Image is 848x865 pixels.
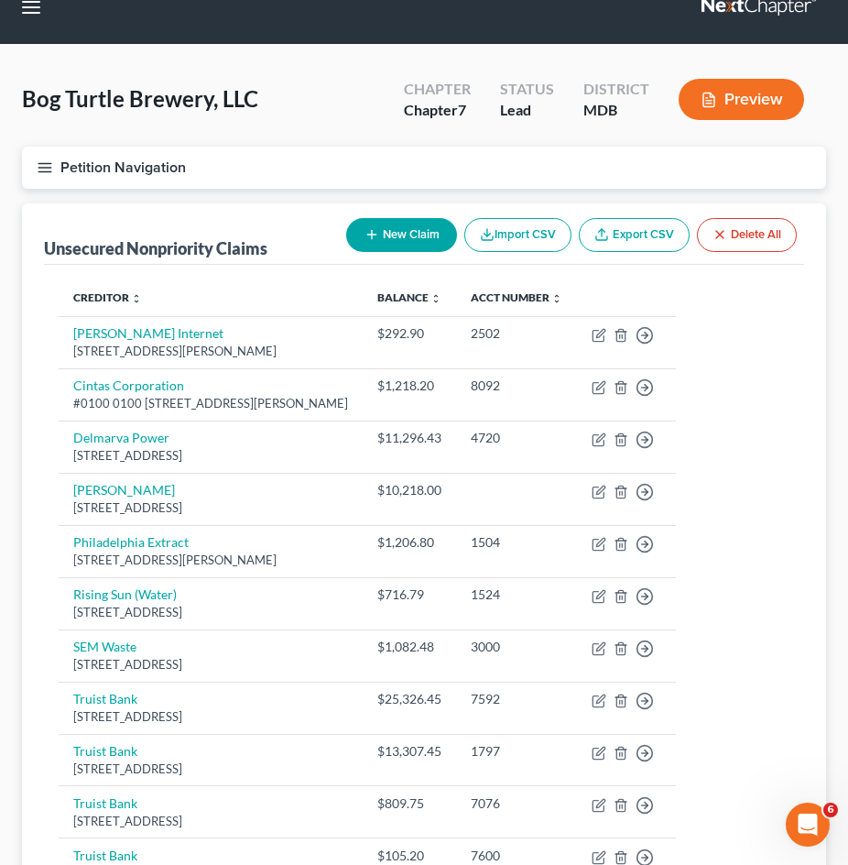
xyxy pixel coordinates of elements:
a: Delmarva Power [73,430,169,445]
a: Export CSV [579,218,690,252]
div: [STREET_ADDRESS] [73,813,348,830]
div: [STREET_ADDRESS] [73,761,348,778]
div: [STREET_ADDRESS] [73,708,348,726]
div: [STREET_ADDRESS] [73,604,348,621]
i: unfold_more [430,293,441,304]
div: $809.75 [377,794,441,813]
div: 7600 [471,847,562,865]
button: New Claim [346,218,457,252]
div: 3000 [471,638,562,656]
div: Chapter [404,79,471,100]
div: $25,326.45 [377,690,441,708]
a: Cintas Corporation [73,378,184,393]
div: Status [500,79,554,100]
div: 2502 [471,324,562,343]
a: Acct Number unfold_more [471,290,562,304]
div: $1,218.20 [377,377,441,395]
div: $10,218.00 [377,481,441,499]
span: Bog Turtle Brewery, LLC [22,85,258,112]
a: Philadelphia Extract [73,534,189,550]
div: 7592 [471,690,562,708]
a: Truist Bank [73,743,137,759]
div: MDB [583,100,649,121]
div: $716.79 [377,586,441,604]
a: Rising Sun (Water) [73,586,177,602]
button: Delete All [697,218,797,252]
span: 7 [458,101,466,118]
div: [STREET_ADDRESS] [73,656,348,673]
button: Preview [679,79,804,120]
div: $13,307.45 [377,742,441,761]
button: Petition Navigation [22,147,826,189]
div: $11,296.43 [377,429,441,447]
div: 1504 [471,533,562,552]
div: $1,082.48 [377,638,441,656]
div: [STREET_ADDRESS][PERSON_NAME] [73,343,348,360]
div: Chapter [404,100,471,121]
a: [PERSON_NAME] Internet [73,325,223,341]
a: SEM Waste [73,639,136,654]
div: Lead [500,100,554,121]
div: [STREET_ADDRESS][PERSON_NAME] [73,552,348,569]
a: Balance unfold_more [377,290,441,304]
div: #0100 0100 [STREET_ADDRESS][PERSON_NAME] [73,395,348,412]
div: District [583,79,649,100]
div: 7076 [471,794,562,813]
div: $1,206.80 [377,533,441,552]
a: Creditor unfold_more [73,290,142,304]
i: unfold_more [551,293,562,304]
div: [STREET_ADDRESS] [73,499,348,517]
iframe: Intercom live chat [786,803,830,847]
a: [PERSON_NAME] [73,482,175,498]
div: [STREET_ADDRESS] [73,447,348,465]
button: Import CSV [464,218,571,252]
div: 1524 [471,586,562,604]
div: 4720 [471,429,562,447]
a: Truist Bank [73,795,137,811]
i: unfold_more [131,293,142,304]
span: 6 [823,803,838,817]
div: $292.90 [377,324,441,343]
div: $105.20 [377,847,441,865]
div: 1797 [471,742,562,761]
div: Unsecured Nonpriority Claims [44,237,267,259]
a: Truist Bank [73,848,137,863]
div: 8092 [471,377,562,395]
a: Truist Bank [73,691,137,706]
